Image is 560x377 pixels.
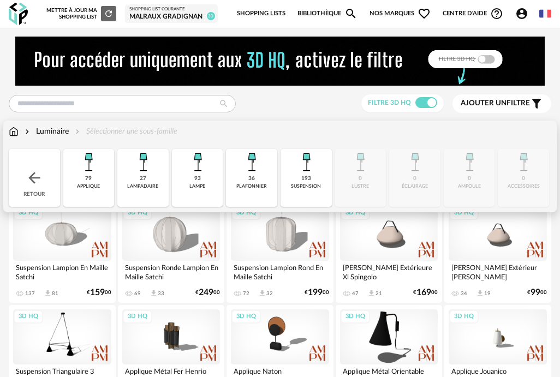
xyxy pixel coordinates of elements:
[258,289,266,297] span: Download icon
[129,7,213,12] div: Shopping List courante
[418,7,431,20] span: Heart Outline icon
[291,183,321,189] div: suspension
[85,175,92,182] div: 79
[14,310,43,324] div: 3D HQ
[75,149,102,175] img: Luminaire.png
[14,206,43,220] div: 3D HQ
[476,289,484,297] span: Download icon
[194,175,201,182] div: 93
[231,206,261,220] div: 3D HQ
[461,290,467,297] div: 34
[227,201,333,303] a: 3D HQ Suspension Lampion Rond En Maille Satchi 72 Download icon 32 €19900
[77,183,100,189] div: applique
[336,201,443,303] a: 3D HQ [PERSON_NAME] Extérieure Xl Spingolo 47 Download icon 21 €16900
[443,7,503,20] span: Centre d'aideHelp Circle Outline icon
[199,289,213,296] span: 249
[207,12,215,20] span: 30
[297,2,358,25] a: BibliothèqueMagnify icon
[341,310,370,324] div: 3D HQ
[449,310,479,324] div: 3D HQ
[9,3,28,25] img: OXP
[231,310,261,324] div: 3D HQ
[236,183,267,189] div: plafonnier
[150,289,158,297] span: Download icon
[104,11,114,16] span: Refresh icon
[461,99,507,107] span: Ajouter un
[376,290,382,297] div: 21
[134,290,141,297] div: 69
[123,310,152,324] div: 3D HQ
[340,261,438,283] div: [PERSON_NAME] Extérieure Xl Spingolo
[195,289,220,296] div: € 00
[461,99,530,108] span: filtre
[370,2,431,25] span: Nos marques
[484,290,491,297] div: 19
[308,289,323,296] span: 199
[416,289,431,296] span: 169
[452,94,551,113] button: Ajouter unfiltre Filter icon
[52,290,58,297] div: 81
[352,290,359,297] div: 47
[130,149,156,175] img: Luminaire.png
[248,175,255,182] div: 36
[140,175,146,182] div: 27
[23,126,69,137] div: Luminaire
[129,7,213,21] a: Shopping List courante Malraux Gradignan 30
[293,149,319,175] img: Luminaire.png
[26,169,43,187] img: svg+xml;base64,PHN2ZyB3aWR0aD0iMjQiIGhlaWdodD0iMjQiIHZpZXdCb3g9IjAgMCAyNCAyNCIgZmlsbD0ibm9uZSIgeG...
[118,201,225,303] a: 3D HQ Suspension Ronde Lampion En Maille Satchi 69 Download icon 33 €24900
[25,290,35,297] div: 137
[368,99,411,106] span: Filtre 3D HQ
[184,149,211,175] img: Luminaire.png
[344,7,358,20] span: Magnify icon
[530,97,543,110] span: Filter icon
[539,8,551,20] img: fr
[127,183,158,189] div: lampadaire
[122,261,221,283] div: Suspension Ronde Lampion En Maille Satchi
[515,7,528,20] span: Account Circle icon
[266,290,273,297] div: 32
[46,6,116,21] div: Mettre à jour ma Shopping List
[243,290,249,297] div: 72
[189,183,205,189] div: lampe
[305,289,329,296] div: € 00
[90,289,105,296] span: 159
[490,7,503,20] span: Help Circle Outline icon
[9,149,60,207] div: Retour
[531,289,540,296] span: 99
[449,206,479,220] div: 3D HQ
[239,149,265,175] img: Luminaire.png
[301,175,311,182] div: 193
[129,13,213,21] div: Malraux Gradignan
[123,206,152,220] div: 3D HQ
[87,289,111,296] div: € 00
[44,289,52,297] span: Download icon
[13,261,111,283] div: Suspension Lampion En Maille Satchi
[444,201,551,303] a: 3D HQ [PERSON_NAME] Extérieur [PERSON_NAME] 34 Download icon 19 €9900
[527,289,547,296] div: € 00
[23,126,32,137] img: svg+xml;base64,PHN2ZyB3aWR0aD0iMTYiIGhlaWdodD0iMTYiIHZpZXdCb3g9IjAgMCAxNiAxNiIgZmlsbD0ibm9uZSIgeG...
[367,289,376,297] span: Download icon
[158,290,164,297] div: 33
[231,261,329,283] div: Suspension Lampion Rond En Maille Satchi
[515,7,533,20] span: Account Circle icon
[15,37,545,86] img: NEW%20NEW%20HQ%20NEW_V1.gif
[9,201,116,303] a: 3D HQ Suspension Lampion En Maille Satchi 137 Download icon 81 €15900
[237,2,285,25] a: Shopping Lists
[449,261,547,283] div: [PERSON_NAME] Extérieur [PERSON_NAME]
[341,206,370,220] div: 3D HQ
[9,126,19,137] img: svg+xml;base64,PHN2ZyB3aWR0aD0iMTYiIGhlaWdodD0iMTciIHZpZXdCb3g9IjAgMCAxNiAxNyIgZmlsbD0ibm9uZSIgeG...
[413,289,438,296] div: € 00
